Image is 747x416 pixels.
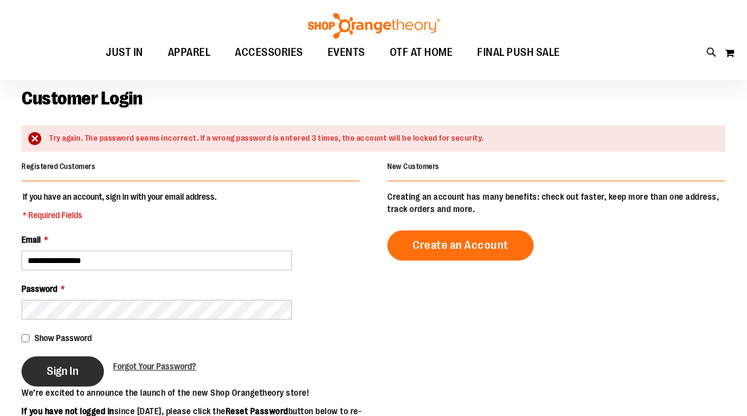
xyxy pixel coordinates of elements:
[34,333,92,343] span: Show Password
[387,190,725,215] p: Creating an account has many benefits: check out faster, keep more than one address, track orders...
[156,39,223,67] a: APPAREL
[387,230,534,261] a: Create an Account
[22,387,374,399] p: We’re excited to announce the launch of the new Shop Orangetheory store!
[226,406,288,416] strong: Reset Password
[113,360,196,372] a: Forgot Your Password?
[49,133,713,144] div: Try again. The password seems incorrect. If a wrong password is entered 3 times, the account will...
[387,162,440,171] strong: New Customers
[235,39,303,66] span: ACCESSORIES
[223,39,315,67] a: ACCESSORIES
[22,406,114,416] strong: If you have not logged in
[413,238,508,252] span: Create an Account
[93,39,156,67] a: JUST IN
[22,356,104,387] button: Sign In
[22,88,142,109] span: Customer Login
[113,361,196,371] span: Forgot Your Password?
[328,39,365,66] span: EVENTS
[22,235,41,245] span: Email
[315,39,377,67] a: EVENTS
[390,39,453,66] span: OTF AT HOME
[106,39,143,66] span: JUST IN
[477,39,560,66] span: FINAL PUSH SALE
[22,284,57,294] span: Password
[377,39,465,67] a: OTF AT HOME
[47,364,79,378] span: Sign In
[22,190,218,221] legend: If you have an account, sign in with your email address.
[22,162,95,171] strong: Registered Customers
[168,39,211,66] span: APPAREL
[465,39,572,67] a: FINAL PUSH SALE
[23,209,216,221] span: * Required Fields
[306,13,441,39] img: Shop Orangetheory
